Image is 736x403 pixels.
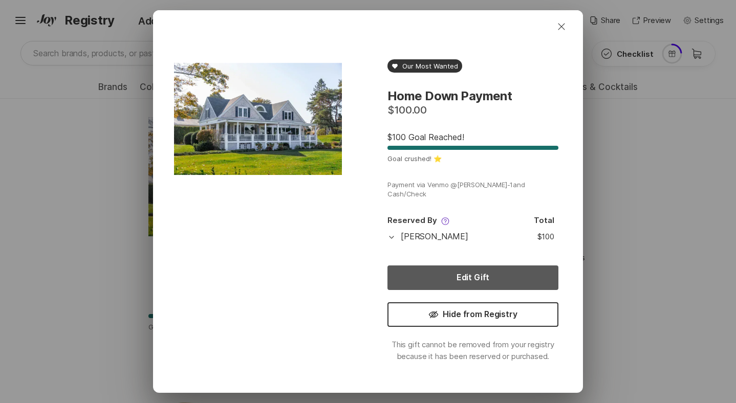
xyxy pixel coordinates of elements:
[387,231,469,241] p: [PERSON_NAME]
[387,89,558,104] p: Home Down Payment
[387,104,427,116] p: $100.00
[387,302,558,327] button: Hide from Registry
[387,215,473,226] p: Reserved By
[473,231,554,243] span: $100
[473,215,558,226] p: Total
[387,154,442,163] p: Goal crushed! ⭐️
[387,132,558,142] div: $100 Goal Reached!
[387,339,558,362] p: This gift cannot be removed from your registry because it has been reserved or purchased.
[387,265,558,290] button: Edit Gift
[398,61,458,71] p: Our Most Wanted
[387,232,401,241] span: Toggle Row Expanded
[387,180,558,198] button: Payment via Venmo @[PERSON_NAME]-1and Cash/Check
